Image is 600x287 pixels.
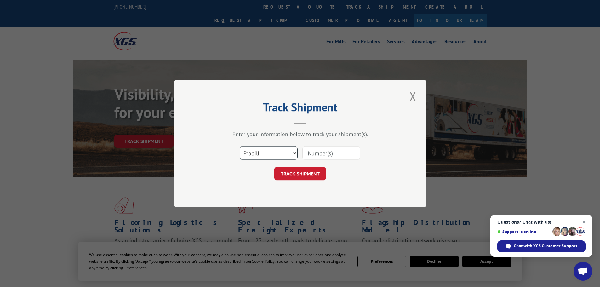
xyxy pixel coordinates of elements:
[274,167,326,180] button: TRACK SHIPMENT
[302,146,360,160] input: Number(s)
[408,88,418,105] button: Close modal
[514,243,577,249] span: Chat with XGS Customer Support
[497,240,586,252] span: Chat with XGS Customer Support
[497,220,586,225] span: Questions? Chat with us!
[206,103,395,115] h2: Track Shipment
[574,262,592,281] a: Open chat
[206,130,395,138] div: Enter your information below to track your shipment(s).
[497,229,550,234] span: Support is online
